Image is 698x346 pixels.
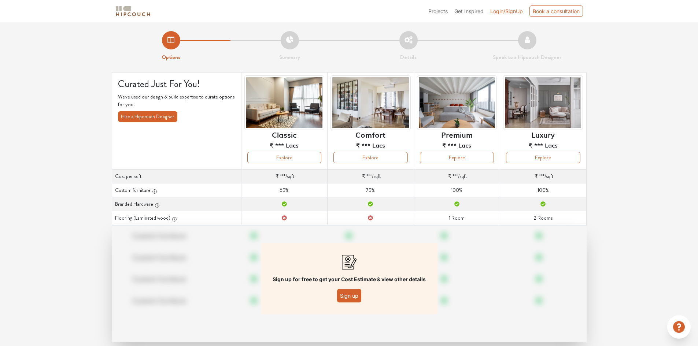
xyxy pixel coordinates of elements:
p: Sign up for free to get your Cost Estimate & view other details [273,275,426,283]
h6: Luxury [531,130,555,139]
button: Hire a Hipcouch Designer [118,111,177,122]
h6: Classic [272,130,296,139]
button: Explore [420,152,494,163]
img: header-preview [244,75,324,130]
button: Explore [247,152,321,163]
strong: Options [162,53,180,61]
h6: Comfort [355,130,385,139]
span: Get Inspired [454,8,484,14]
td: /sqft [500,170,586,183]
td: /sqft [241,170,327,183]
td: 75% [328,183,414,197]
th: Cost per sqft [112,170,241,183]
td: 100% [500,183,586,197]
strong: Speak to a Hipcouch Designer [493,53,561,61]
td: 100% [414,183,500,197]
h4: Curated Just For You! [118,78,235,90]
div: Book a consultation [529,5,583,17]
th: Branded Hardware [112,197,241,211]
img: header-preview [417,75,497,130]
p: We've used our design & build expertise to curate options for you. [118,93,235,108]
img: header-preview [330,75,410,130]
td: 2 Rooms [500,211,586,225]
img: header-preview [503,75,583,130]
td: 65% [241,183,327,197]
span: logo-horizontal.svg [115,3,151,19]
th: Custom furniture [112,183,241,197]
img: logo-horizontal.svg [115,5,151,18]
span: Login/SignUp [490,8,523,14]
td: 1 Room [414,211,500,225]
strong: Summary [279,53,300,61]
button: Explore [506,152,580,163]
h6: Premium [441,130,473,139]
button: Sign up [337,289,361,302]
span: Projects [428,8,448,14]
td: /sqft [414,170,500,183]
th: Flooring (Laminated wood) [112,211,241,225]
strong: Details [400,53,417,61]
button: Explore [333,152,407,163]
td: /sqft [328,170,414,183]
